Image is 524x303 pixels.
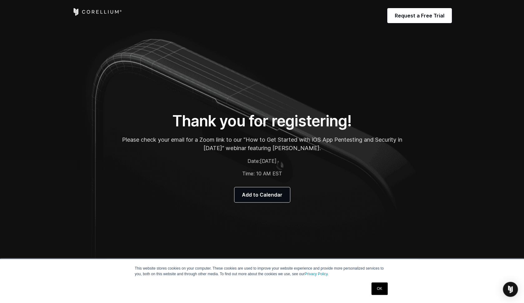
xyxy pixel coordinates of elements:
p: This website stores cookies on your computer. These cookies are used to improve your website expe... [135,266,389,277]
span: [DATE] [260,158,277,164]
a: Corellium Home [72,8,122,16]
h1: Thank you for registering! [122,112,403,130]
a: Add to Calendar [234,187,290,202]
p: Date: [122,157,403,165]
a: OK [371,282,387,295]
a: Privacy Policy. [305,272,329,276]
div: Open Intercom Messenger [503,282,518,297]
span: Add to Calendar [242,191,282,198]
p: Time: 10 AM EST [122,170,403,177]
a: Request a Free Trial [387,8,452,23]
p: Please check your email for a Zoom link to our “How to Get Started with iOS App Pentesting and Se... [122,135,403,152]
span: Request a Free Trial [395,12,444,19]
